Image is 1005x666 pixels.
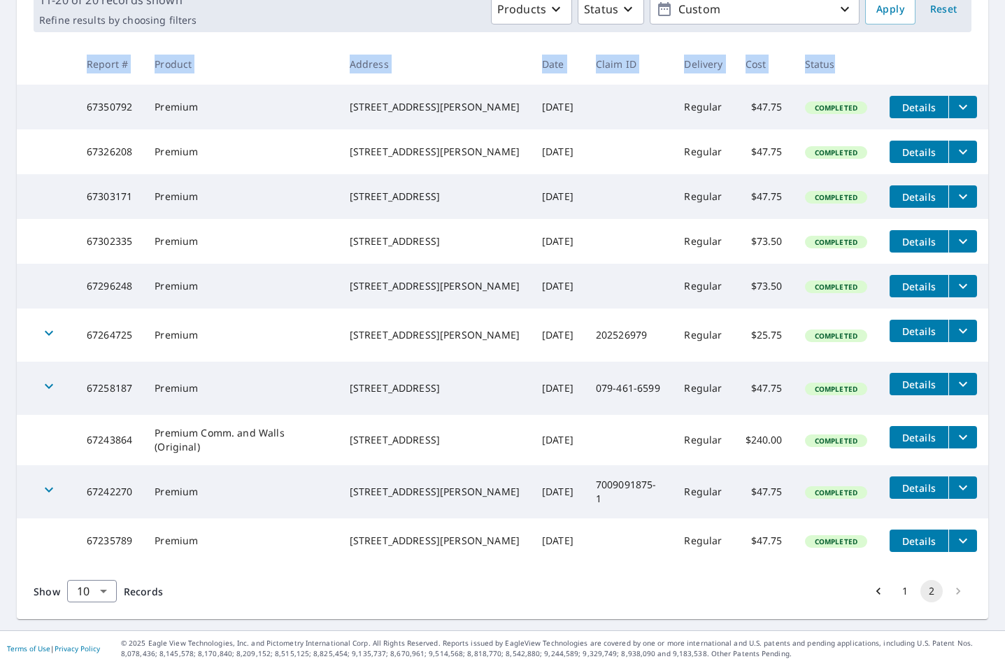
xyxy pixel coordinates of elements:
td: Regular [673,219,734,264]
button: filesDropdownBtn-67242270 [948,476,977,499]
td: Premium [143,309,338,362]
th: Claim ID [585,43,673,85]
td: [DATE] [531,174,585,219]
button: Go to previous page [867,580,890,602]
td: Premium [143,174,338,219]
button: filesDropdownBtn-67350792 [948,96,977,118]
th: Address [338,43,531,85]
span: Completed [806,192,866,202]
td: 67264725 [76,309,143,362]
td: [DATE] [531,219,585,264]
button: detailsBtn-67235789 [890,530,948,552]
span: Completed [806,282,866,292]
div: [STREET_ADDRESS][PERSON_NAME] [350,485,520,499]
td: Regular [673,129,734,174]
td: Premium [143,518,338,563]
td: 079-461-6599 [585,362,673,415]
td: Premium [143,129,338,174]
div: Show 10 records [67,580,117,602]
span: Completed [806,331,866,341]
td: Regular [673,465,734,518]
span: Records [124,585,163,598]
button: detailsBtn-67350792 [890,96,948,118]
nav: pagination navigation [865,580,971,602]
td: Regular [673,264,734,309]
div: [STREET_ADDRESS][PERSON_NAME] [350,534,520,548]
th: Cost [734,43,794,85]
td: Regular [673,85,734,129]
span: Details [898,101,940,114]
span: Details [898,235,940,248]
button: filesDropdownBtn-67243864 [948,426,977,448]
td: $73.50 [734,219,794,264]
button: Go to page 1 [894,580,916,602]
span: Details [898,325,940,338]
span: Completed [806,488,866,497]
td: Regular [673,362,734,415]
div: [STREET_ADDRESS] [350,433,520,447]
button: detailsBtn-67326208 [890,141,948,163]
td: $47.75 [734,465,794,518]
button: filesDropdownBtn-67303171 [948,185,977,208]
span: Details [898,190,940,204]
button: detailsBtn-67303171 [890,185,948,208]
button: filesDropdownBtn-67235789 [948,530,977,552]
td: Premium Comm. and Walls (Original) [143,415,338,465]
button: filesDropdownBtn-67302335 [948,230,977,253]
button: filesDropdownBtn-67296248 [948,275,977,297]
td: Premium [143,362,338,415]
td: $47.75 [734,174,794,219]
td: Regular [673,518,734,563]
td: [DATE] [531,362,585,415]
div: 10 [67,572,117,611]
button: filesDropdownBtn-67326208 [948,141,977,163]
td: 67326208 [76,129,143,174]
span: Completed [806,103,866,113]
div: [STREET_ADDRESS][PERSON_NAME] [350,100,520,114]
th: Delivery [673,43,734,85]
span: Completed [806,436,866,446]
p: Products [497,1,546,17]
td: [DATE] [531,518,585,563]
span: Details [898,146,940,159]
a: Terms of Use [7,644,50,653]
td: Premium [143,465,338,518]
button: detailsBtn-67296248 [890,275,948,297]
a: Privacy Policy [55,644,100,653]
p: Status [584,1,618,17]
td: Premium [143,85,338,129]
td: [DATE] [531,309,585,362]
span: Details [898,481,940,495]
th: Status [794,43,878,85]
td: 7009091875-1 [585,465,673,518]
span: Completed [806,384,866,394]
p: | [7,644,100,653]
div: [STREET_ADDRESS][PERSON_NAME] [350,279,520,293]
td: Premium [143,264,338,309]
td: Premium [143,219,338,264]
span: Details [898,280,940,293]
span: Reset [927,1,960,18]
td: 202526979 [585,309,673,362]
span: Completed [806,537,866,546]
button: detailsBtn-67258187 [890,373,948,395]
td: Regular [673,415,734,465]
p: © 2025 Eagle View Technologies, Inc. and Pictometry International Corp. All Rights Reserved. Repo... [121,638,998,659]
td: $47.75 [734,85,794,129]
div: [STREET_ADDRESS] [350,381,520,395]
p: Refine results by choosing filters [39,14,197,27]
button: page 2 [920,580,943,602]
td: 67296248 [76,264,143,309]
td: [DATE] [531,415,585,465]
td: Regular [673,309,734,362]
div: [STREET_ADDRESS][PERSON_NAME] [350,145,520,159]
button: filesDropdownBtn-67258187 [948,373,977,395]
button: filesDropdownBtn-67264725 [948,320,977,342]
button: detailsBtn-67302335 [890,230,948,253]
button: detailsBtn-67243864 [890,426,948,448]
td: 67303171 [76,174,143,219]
td: [DATE] [531,129,585,174]
td: [DATE] [531,465,585,518]
td: $25.75 [734,309,794,362]
td: [DATE] [531,264,585,309]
